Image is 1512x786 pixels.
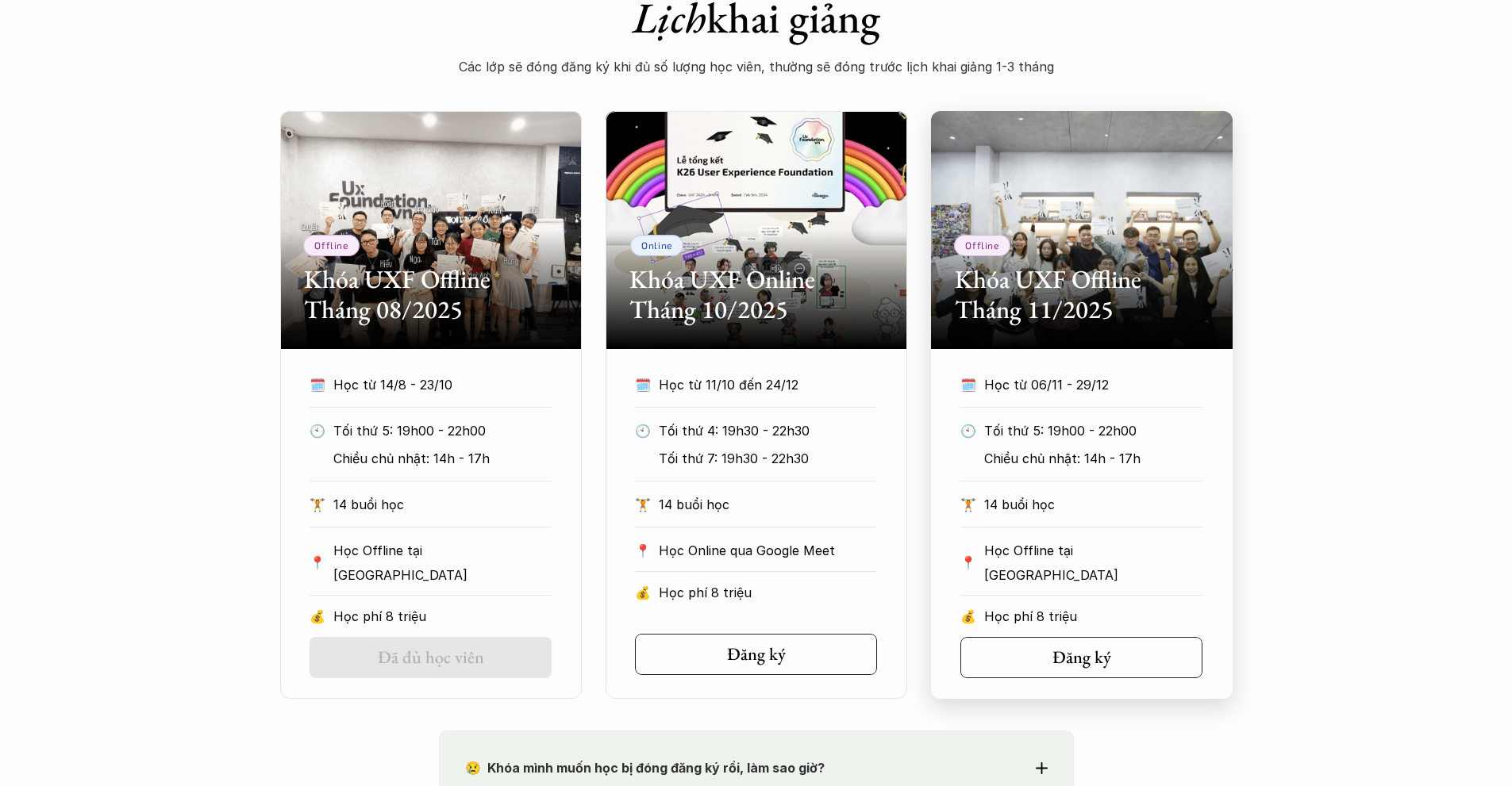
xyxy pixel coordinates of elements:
[465,760,825,776] strong: 😢 Khóa mình muốn học bị đóng đăng ký rồi, làm sao giờ?
[333,493,552,516] p: 14 buổi học
[984,447,1202,470] p: Chiều chủ nhật: 14h - 17h
[984,493,1202,516] p: 14 buổi học
[629,264,883,325] h2: Khóa UXF Online Tháng 10/2025
[310,604,325,628] p: 💰
[635,493,651,516] p: 🏋️
[378,647,484,668] h5: Đã đủ học viên
[635,634,877,675] a: Đăng ký
[635,581,651,604] p: 💰
[333,539,552,587] p: Học Offline tại [GEOGRAPHIC_DATA]
[333,447,552,470] p: Chiều chủ nhật: 14h - 17h
[310,555,325,570] p: 📍
[333,419,552,443] p: Tối thứ 5: 19h00 - 22h00
[310,373,325,397] p: 🗓️
[310,419,325,443] p: 🕙
[641,240,672,251] p: Online
[659,581,877,604] p: Học phí 8 triệu
[635,543,651,558] p: 📍
[659,539,877,562] p: Học Online qua Google Meet
[984,419,1202,443] p: Tối thứ 5: 19h00 - 22h00
[659,373,848,397] p: Học từ 11/10 đến 24/12
[984,604,1202,628] p: Học phí 8 triệu
[333,373,522,397] p: Học từ 14/8 - 23/10
[659,419,877,443] p: Tối thứ 4: 19h30 - 22h30
[960,373,976,397] p: 🗓️
[960,604,976,628] p: 💰
[314,240,348,251] p: Offline
[727,644,786,665] h5: Đăng ký
[659,447,877,470] p: Tối thứ 7: 19h30 - 22h30
[659,493,877,516] p: 14 buổi học
[960,555,976,570] p: 📍
[333,604,552,628] p: Học phí 8 triệu
[960,493,976,516] p: 🏋️
[439,55,1074,79] p: Các lớp sẽ đóng đăng ký khi đủ số lượng học viên, thường sẽ đóng trước lịch khai giảng 1-3 tháng
[984,373,1173,397] p: Học từ 06/11 - 29/12
[1052,647,1111,668] h5: Đăng ký
[635,419,651,443] p: 🕙
[304,264,558,325] h2: Khóa UXF Offline Tháng 08/2025
[310,493,325,516] p: 🏋️
[960,419,976,443] p: 🕙
[955,264,1209,325] h2: Khóa UXF Offline Tháng 11/2025
[960,637,1202,678] a: Đăng ký
[984,539,1202,587] p: Học Offline tại [GEOGRAPHIC_DATA]
[635,373,651,397] p: 🗓️
[965,240,998,251] p: Offline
